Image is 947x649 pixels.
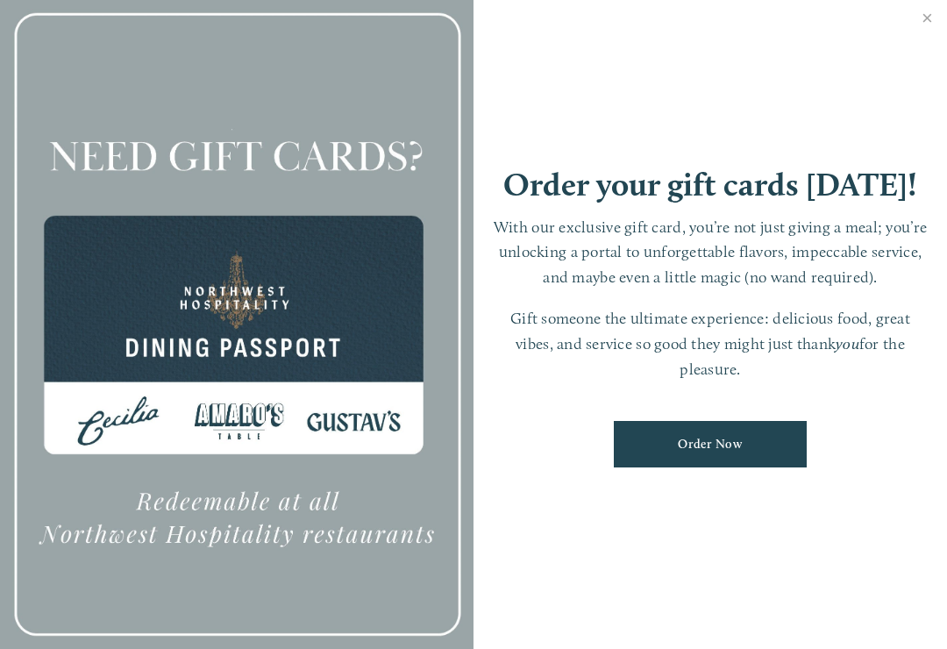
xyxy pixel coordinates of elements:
h1: Order your gift cards [DATE]! [503,168,917,201]
a: Order Now [614,421,807,467]
p: Gift someone the ultimate experience: delicious food, great vibes, and service so good they might... [491,306,929,382]
p: With our exclusive gift card, you’re not just giving a meal; you’re unlocking a portal to unforge... [491,215,929,290]
em: you [836,334,859,353]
